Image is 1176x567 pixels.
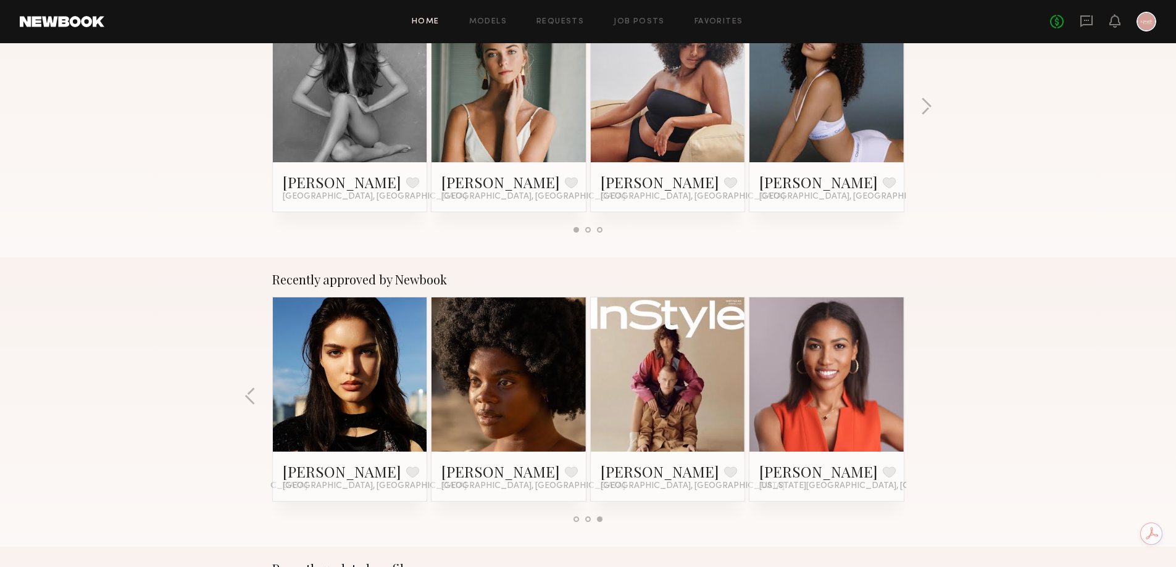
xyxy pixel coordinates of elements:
[614,18,665,26] a: Job Posts
[283,172,401,192] a: [PERSON_NAME]
[601,481,785,491] span: [GEOGRAPHIC_DATA], [GEOGRAPHIC_DATA]
[441,172,560,192] a: [PERSON_NAME]
[601,172,719,192] a: [PERSON_NAME]
[283,192,467,202] span: [GEOGRAPHIC_DATA], [GEOGRAPHIC_DATA]
[694,18,743,26] a: Favorites
[283,461,401,481] a: [PERSON_NAME]
[759,461,878,481] a: [PERSON_NAME]
[536,18,584,26] a: Requests
[283,481,467,491] span: [GEOGRAPHIC_DATA], [GEOGRAPHIC_DATA]
[441,461,560,481] a: [PERSON_NAME]
[272,272,904,287] div: Recently approved by Newbook
[759,481,990,491] span: [US_STATE][GEOGRAPHIC_DATA], [GEOGRAPHIC_DATA]
[601,192,785,202] span: [GEOGRAPHIC_DATA], [GEOGRAPHIC_DATA]
[759,172,878,192] a: [PERSON_NAME]
[412,18,440,26] a: Home
[469,18,507,26] a: Models
[759,192,943,202] span: [GEOGRAPHIC_DATA], [GEOGRAPHIC_DATA]
[601,461,719,481] a: [PERSON_NAME]
[441,481,625,491] span: [GEOGRAPHIC_DATA], [GEOGRAPHIC_DATA]
[441,192,625,202] span: [GEOGRAPHIC_DATA], [GEOGRAPHIC_DATA]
